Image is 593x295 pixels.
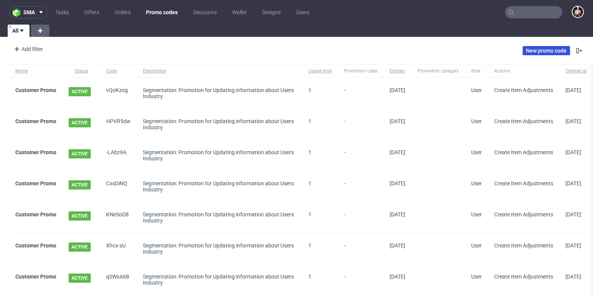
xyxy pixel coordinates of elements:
[418,68,459,74] span: Promotion category
[106,118,131,130] span: HPVR5dw
[471,149,482,155] span: User
[15,274,56,280] a: Customer Promo
[344,180,377,193] span: -
[494,274,553,280] span: Create Item Adjustments
[15,242,56,249] a: Customer Promo
[308,211,311,218] span: 1
[69,87,91,96] span: ACTIVE
[471,118,482,124] span: User
[23,10,35,15] span: sma
[308,242,311,249] span: 1
[257,6,285,18] a: Designs
[143,242,296,255] div: Segmentation: Promotion for Updating information about Users Industry
[572,7,583,17] img: Marta Tomaszewska
[308,180,311,186] span: 1
[110,6,135,18] a: Orders
[390,149,405,155] span: [DATE]
[308,274,311,280] span: 1
[344,68,377,74] span: Promotion Uses
[494,211,553,218] span: Create Item Adjustments
[494,149,553,155] span: Create Item Adjustments
[471,242,482,249] span: User
[15,87,56,93] a: Customer Promo
[69,68,94,74] span: Status
[494,180,553,186] span: Create Item Adjustments
[390,180,405,186] span: [DATE]
[8,25,29,37] a: All
[390,211,405,218] span: [DATE]
[106,274,131,286] span: qSWxA68
[390,242,405,249] span: [DATE]
[188,6,221,18] a: Discounts
[565,87,581,93] span: [DATE]
[143,211,296,224] div: Segmentation: Promotion for Updating information about Users Industry
[69,242,91,252] span: ACTIVE
[69,180,91,190] span: ACTIVE
[69,274,91,283] span: ACTIVE
[308,87,311,93] span: 1
[106,149,131,162] span: -LAbz9A
[141,6,182,18] a: Promo codes
[69,211,91,221] span: ACTIVE
[471,87,482,93] span: User
[143,274,296,286] div: Segmentation: Promotion for Updating information about Users Industry
[565,274,581,280] span: [DATE]
[143,149,296,162] div: Segmentation: Promotion for Updating information about Users Industry
[292,6,314,18] a: Users
[390,68,405,74] span: Expires
[11,43,44,55] div: Add filter
[523,46,570,55] a: New promo code
[494,242,553,249] span: Create Item Adjustments
[390,87,405,93] span: [DATE]
[143,180,296,193] div: Segmentation: Promotion for Updating information about Users Industry
[471,180,482,186] span: User
[565,242,581,249] span: [DATE]
[106,211,131,224] span: KNeSoD8
[390,118,405,124] span: [DATE]
[344,242,377,255] span: -
[344,118,377,130] span: -
[344,87,377,99] span: -
[494,118,553,124] span: Create Item Adjustments
[143,68,296,74] span: Description
[106,180,131,193] span: CxsDiNQ
[494,68,553,74] span: Actions
[15,118,56,124] a: Customer Promo
[494,87,553,93] span: Create Item Adjustments
[80,6,104,18] a: Offers
[15,180,56,186] a: Customer Promo
[143,87,296,99] div: Segmentation: Promotion for Updating information about Users Industry
[565,68,587,74] span: Created at
[471,68,482,74] span: Rule
[15,68,56,74] span: Name
[344,149,377,162] span: -
[51,6,74,18] a: Tasks
[308,118,311,124] span: 1
[308,68,332,74] span: Usage limit
[228,6,251,18] a: Wallet
[69,149,91,158] span: ACTIVE
[308,149,311,155] span: 1
[106,68,131,74] span: Code
[390,274,405,280] span: [DATE]
[471,274,482,280] span: User
[106,242,131,255] span: Xhcx-sU
[565,149,581,155] span: [DATE]
[143,118,296,130] div: Segmentation: Promotion for Updating information about Users Industry
[565,118,581,124] span: [DATE]
[565,180,581,186] span: [DATE]
[69,118,91,127] span: ACTIVE
[15,211,56,218] a: Customer Promo
[13,8,23,17] img: logo
[9,6,48,18] button: sma
[344,274,377,286] span: -
[15,149,56,155] a: Customer Promo
[106,87,131,99] span: vQoKzog
[471,211,482,218] span: User
[344,211,377,224] span: -
[565,211,581,218] span: [DATE]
